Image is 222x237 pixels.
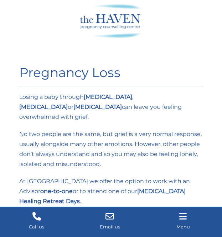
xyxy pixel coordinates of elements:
[40,188,73,195] strong: one-to-one
[19,65,203,80] h1: Pregnancy Loss
[19,92,203,122] p: Losing a baby through , or can leave you feeling overwhelmed with grief.
[19,104,68,110] strong: [MEDICAL_DATA]
[146,207,220,237] a: Menu
[73,207,147,237] a: Email us
[19,129,203,169] p: No two people are the same, but grief is a very normal response, usually alongside many other emo...
[152,222,214,232] div: Menu
[73,104,122,110] strong: [MEDICAL_DATA]
[6,222,68,232] div: Call us
[19,176,203,206] p: At [GEOGRAPHIC_DATA] we offer the option to work with an Advisor or to attend one of our .
[84,94,132,100] strong: [MEDICAL_DATA]
[79,222,141,232] div: Email us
